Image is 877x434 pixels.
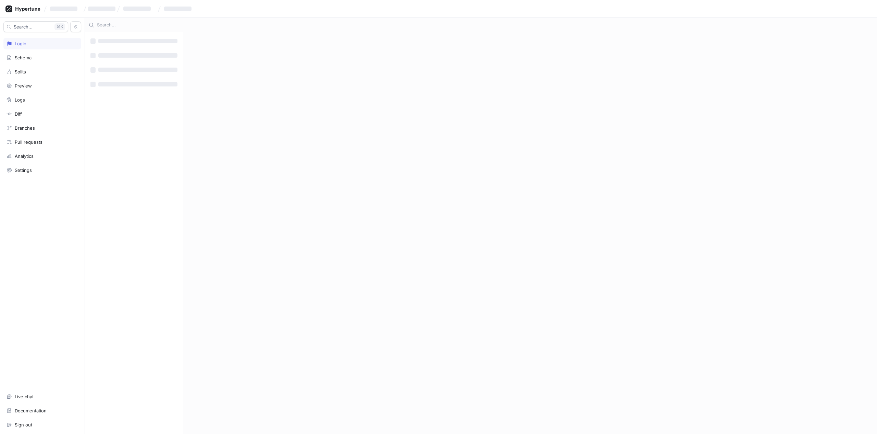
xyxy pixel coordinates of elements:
div: Branches [15,125,35,131]
span: ‌ [88,7,115,11]
div: Splits [15,69,26,74]
button: ‌ [121,3,156,14]
span: ‌ [98,53,177,58]
div: Logs [15,97,25,103]
div: Schema [15,55,32,60]
button: ‌ [47,3,83,14]
div: Documentation [15,408,47,413]
div: Logic [15,41,26,46]
input: Search... [97,22,179,28]
span: Search... [14,25,33,29]
span: ‌ [98,82,177,86]
span: ‌ [123,7,151,11]
span: ‌ [164,7,192,11]
div: Diff [15,111,22,117]
span: ‌ [90,38,96,44]
span: ‌ [90,82,96,87]
div: Preview [15,83,32,89]
span: ‌ [50,7,77,11]
div: Settings [15,167,32,173]
div: Pull requests [15,139,42,145]
div: Live chat [15,394,34,399]
div: Sign out [15,422,32,427]
a: Documentation [3,405,81,417]
span: ‌ [98,39,177,43]
span: ‌ [90,53,96,58]
button: ‌ [161,3,197,14]
span: ‌ [90,67,96,73]
span: ‌ [98,68,177,72]
button: Search...K [3,21,68,32]
div: Analytics [15,153,34,159]
div: K [54,23,65,30]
